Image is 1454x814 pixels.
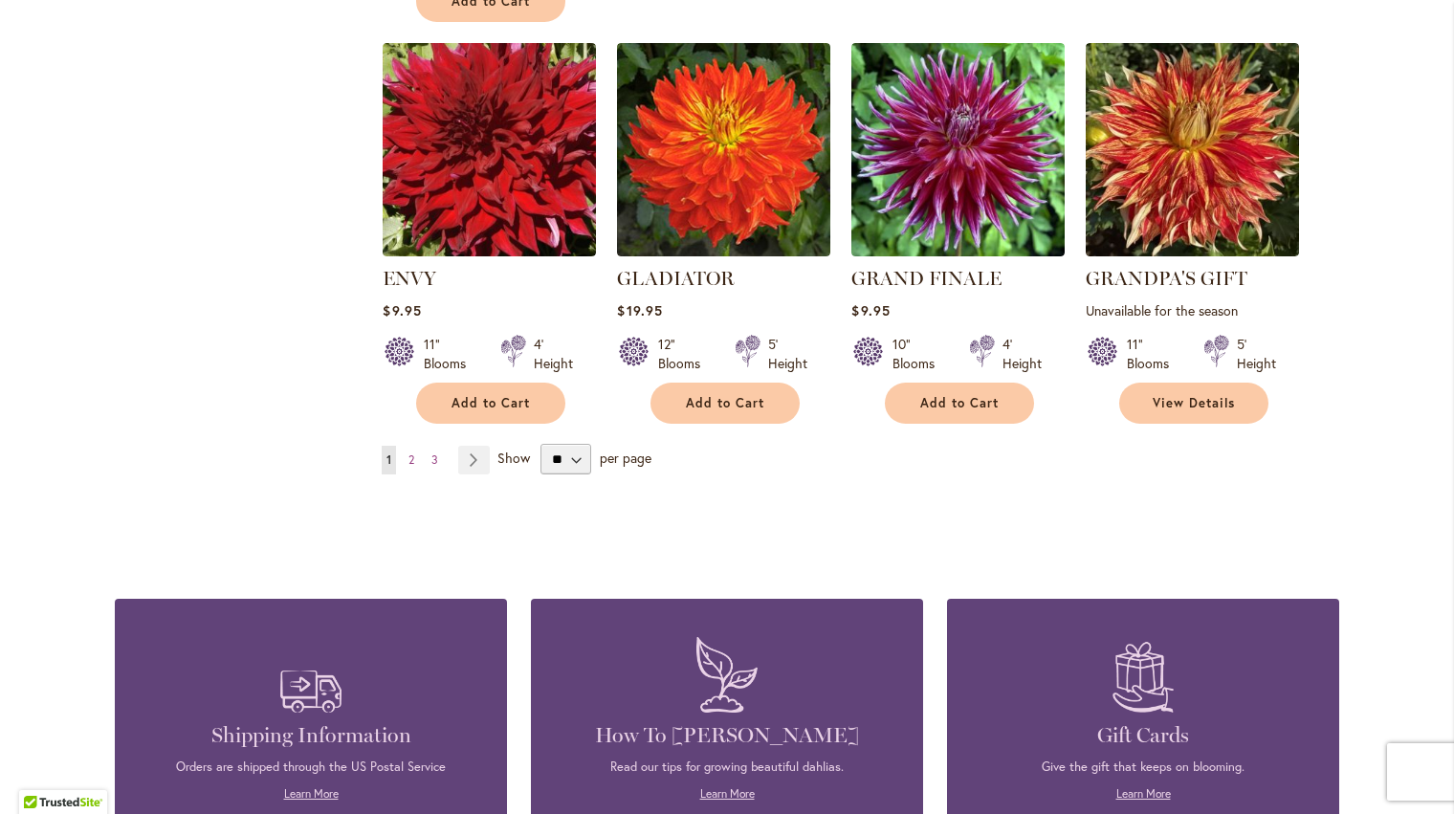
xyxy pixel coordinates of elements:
[1002,335,1042,373] div: 4' Height
[851,242,1065,260] a: Grand Finale
[284,786,339,801] a: Learn More
[143,759,478,776] p: Orders are shipped through the US Postal Service
[383,242,596,260] a: Envy
[383,301,421,319] span: $9.95
[1153,395,1235,411] span: View Details
[617,242,830,260] a: Gladiator
[424,335,477,373] div: 11" Blooms
[1086,43,1299,256] img: Grandpa's Gift
[1086,267,1247,290] a: GRANDPA'S GIFT
[658,335,712,373] div: 12" Blooms
[1237,335,1276,373] div: 5' Height
[560,722,894,749] h4: How To [PERSON_NAME]
[600,449,651,467] span: per page
[383,43,596,256] img: Envy
[650,383,800,424] button: Add to Cart
[497,449,530,467] span: Show
[851,43,1065,256] img: Grand Finale
[408,452,414,467] span: 2
[768,335,807,373] div: 5' Height
[416,383,565,424] button: Add to Cart
[143,722,478,749] h4: Shipping Information
[404,446,419,474] a: 2
[427,446,443,474] a: 3
[383,267,436,290] a: ENVY
[1086,301,1299,319] p: Unavailable for the season
[885,383,1034,424] button: Add to Cart
[617,43,830,256] img: Gladiator
[431,452,438,467] span: 3
[534,335,573,373] div: 4' Height
[386,452,391,467] span: 1
[892,335,946,373] div: 10" Blooms
[976,759,1311,776] p: Give the gift that keeps on blooming.
[1116,786,1171,801] a: Learn More
[617,301,662,319] span: $19.95
[686,395,764,411] span: Add to Cart
[851,301,890,319] span: $9.95
[560,759,894,776] p: Read our tips for growing beautiful dahlias.
[1127,335,1180,373] div: 11" Blooms
[976,722,1311,749] h4: Gift Cards
[452,395,530,411] span: Add to Cart
[1086,242,1299,260] a: Grandpa's Gift
[700,786,755,801] a: Learn More
[14,746,68,800] iframe: Launch Accessibility Center
[920,395,999,411] span: Add to Cart
[851,267,1002,290] a: GRAND FINALE
[617,267,735,290] a: GLADIATOR
[1119,383,1268,424] a: View Details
